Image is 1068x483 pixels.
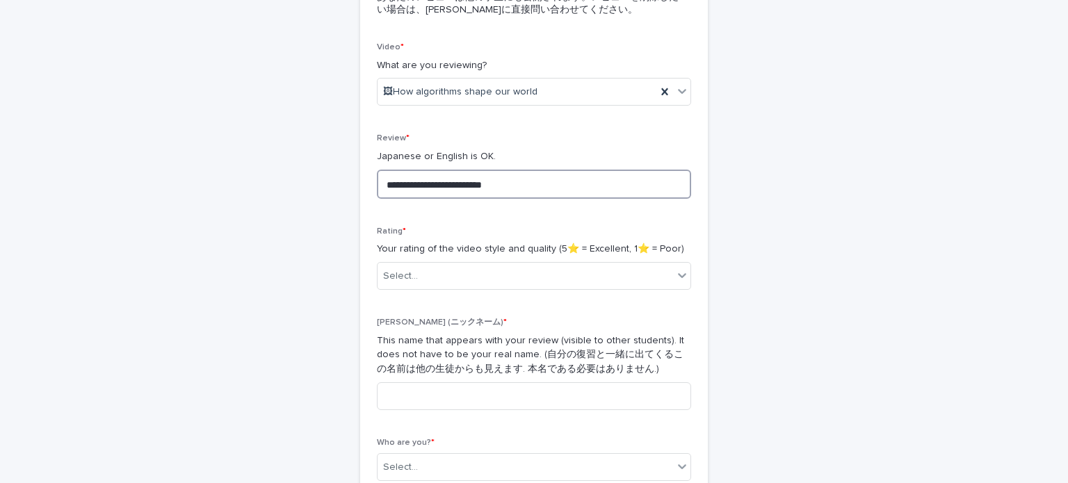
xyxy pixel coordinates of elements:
[377,334,691,377] p: This name that appears with your review (visible to other students). It does not have to be your ...
[383,460,418,475] div: Select...
[377,134,410,142] span: Review
[377,227,406,236] span: Rating
[377,242,691,256] p: Your rating of the video style and quality (5⭐️ = Excellent, 1⭐️ = Poor)
[377,43,404,51] span: Video
[377,318,507,327] span: [PERSON_NAME] (ニックネーム)
[377,58,691,73] p: What are you reviewing?
[377,149,691,164] p: Japanese or English is OK.
[377,439,435,447] span: Who are you?
[383,269,418,284] div: Select...
[383,85,537,99] span: 🖼How algorithms shape our world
